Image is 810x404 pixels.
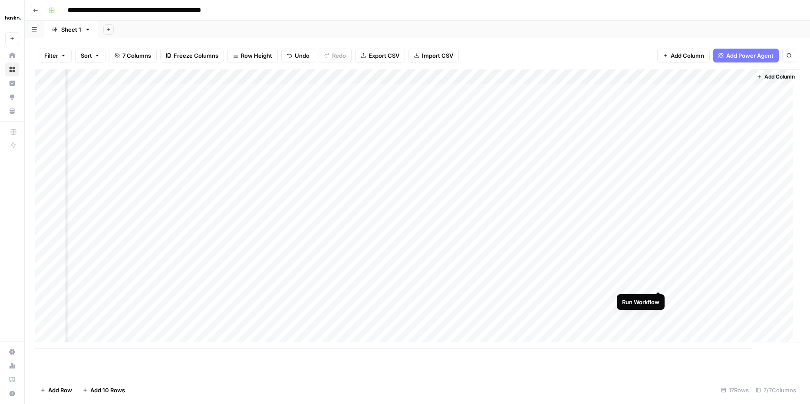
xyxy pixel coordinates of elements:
[5,359,19,373] a: Usage
[5,76,19,90] a: Insights
[5,62,19,76] a: Browse
[5,90,19,104] a: Opportunities
[319,49,352,62] button: Redo
[227,49,278,62] button: Row Height
[5,10,21,26] img: Haskn Logo
[355,49,405,62] button: Export CSV
[160,49,224,62] button: Freeze Columns
[35,383,77,397] button: Add Row
[369,51,399,60] span: Export CSV
[5,104,19,118] a: Your Data
[44,51,58,60] span: Filter
[122,51,151,60] span: 7 Columns
[48,386,72,394] span: Add Row
[61,25,81,34] div: Sheet 1
[408,49,459,62] button: Import CSV
[753,71,798,82] button: Add Column
[81,51,92,60] span: Sort
[5,387,19,401] button: Help + Support
[718,383,752,397] div: 17 Rows
[752,383,800,397] div: 7/7 Columns
[90,386,125,394] span: Add 10 Rows
[764,73,795,81] span: Add Column
[622,298,659,306] div: Run Workflow
[174,51,218,60] span: Freeze Columns
[75,49,105,62] button: Sort
[5,373,19,387] a: Learning Hub
[109,49,157,62] button: 7 Columns
[422,51,453,60] span: Import CSV
[5,345,19,359] a: Settings
[295,51,310,60] span: Undo
[726,51,774,60] span: Add Power Agent
[332,51,346,60] span: Redo
[241,51,272,60] span: Row Height
[671,51,704,60] span: Add Column
[281,49,315,62] button: Undo
[5,7,19,29] button: Workspace: Haskn
[77,383,130,397] button: Add 10 Rows
[713,49,779,62] button: Add Power Agent
[44,21,98,38] a: Sheet 1
[39,49,72,62] button: Filter
[5,49,19,62] a: Home
[657,49,710,62] button: Add Column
